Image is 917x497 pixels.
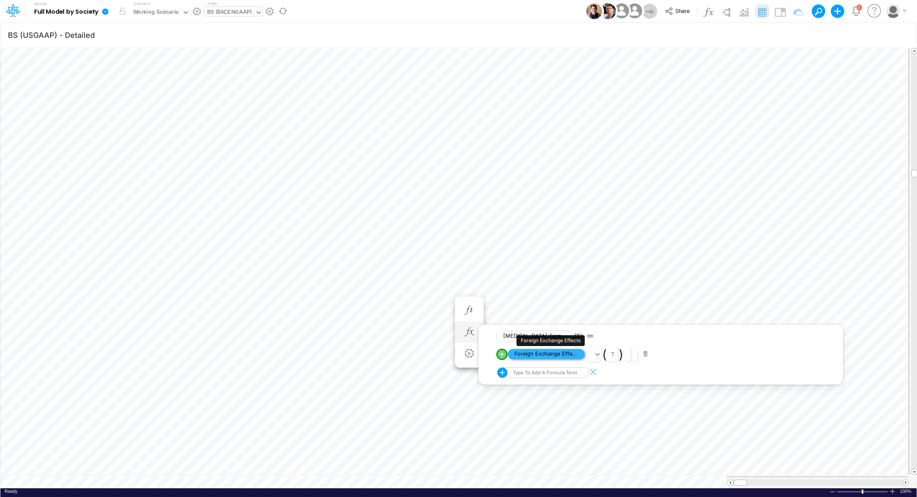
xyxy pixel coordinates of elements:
[586,3,602,19] img: User Image Icon
[889,488,896,495] div: Zoom In
[862,490,863,494] div: Zoom
[496,349,508,360] svg: circle with outer border
[619,347,623,362] span: )
[600,3,616,19] img: User Image Icon
[574,332,582,340] span: (T)
[645,9,654,14] span: + 45
[829,489,836,495] div: Zoom Out
[625,2,644,20] img: User Image Icon
[517,335,585,346] div: Foreign Exchange Effects
[511,370,577,376] div: Type to add a formula term
[208,0,217,7] label: View
[661,5,695,18] button: Share
[5,488,17,495] div: In Ready mode
[496,331,573,342] span: [MEDICAL_DATA]-Foreign-Exchange-Effects
[858,5,860,9] div: 3 unread items
[851,6,861,16] a: Notifications
[675,7,690,14] span: Share
[602,347,607,362] span: (
[900,488,912,495] span: 100%
[34,8,99,16] b: Full Model by Society
[133,0,151,7] label: Scenario
[612,2,631,20] img: User Image Icon
[5,489,17,494] span: Ready
[508,349,585,359] span: Foreign Exchange Effects
[900,488,912,495] div: Zoom level
[34,2,47,7] label: Model
[7,26,736,43] input: Type a title here
[837,488,889,495] div: Zoom
[207,8,252,17] div: BS (BACENGAAP)
[611,351,615,358] div: t
[133,8,179,17] div: Working Scenario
